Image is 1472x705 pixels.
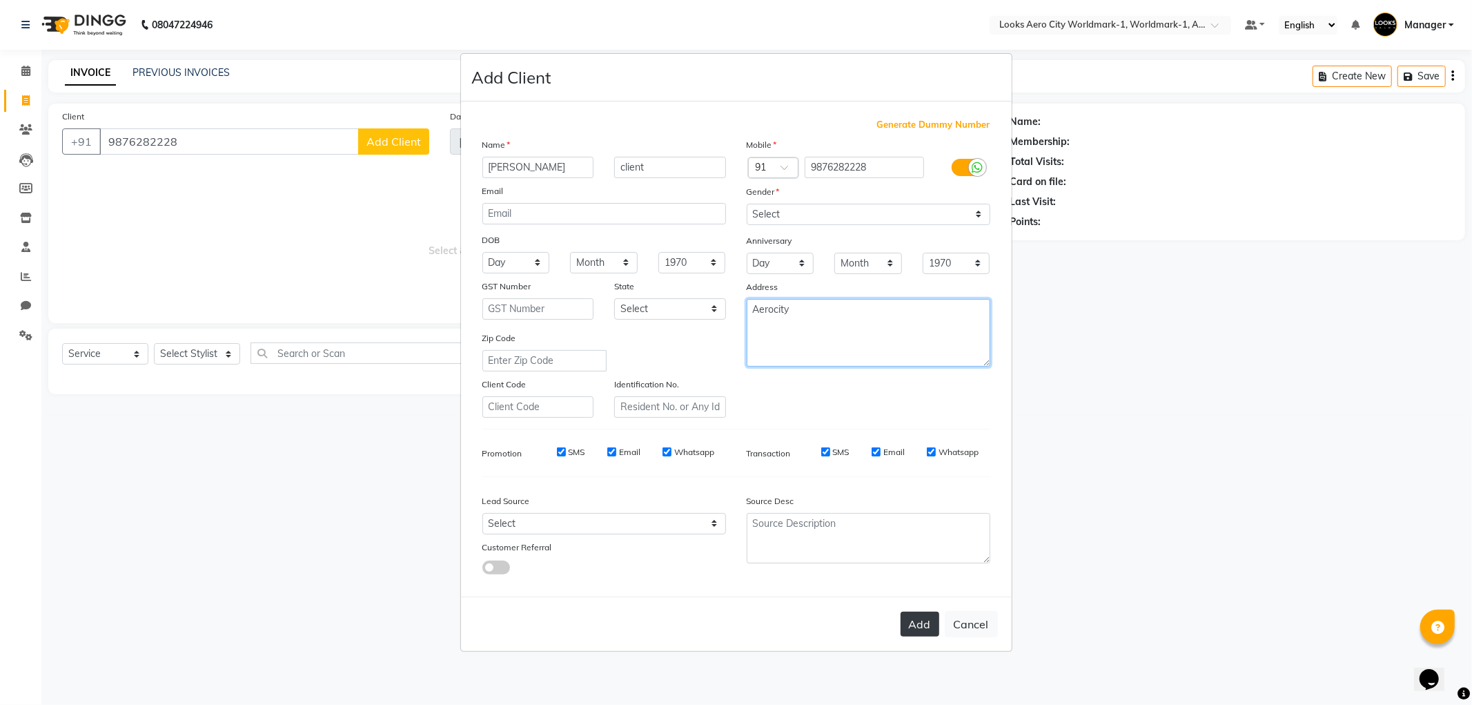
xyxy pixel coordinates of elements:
input: Mobile [805,157,924,178]
label: Address [747,281,778,293]
button: Add [901,612,939,637]
label: DOB [482,234,500,247]
label: Name [482,139,511,151]
input: Email [482,203,726,224]
label: SMS [833,446,850,458]
label: Promotion [482,447,522,460]
label: Customer Referral [482,541,552,554]
input: Enter Zip Code [482,350,607,371]
label: Mobile [747,139,777,151]
input: Client Code [482,396,594,418]
iframe: chat widget [1414,650,1458,691]
label: Gender [747,186,780,198]
label: Lead Source [482,495,530,508]
input: Last Name [614,157,726,178]
label: Email [883,446,905,458]
label: State [614,280,634,293]
label: Whatsapp [674,446,714,458]
label: Anniversary [747,235,792,247]
input: GST Number [482,298,594,320]
span: Generate Dummy Number [877,118,990,132]
label: Zip Code [482,332,516,345]
input: First Name [482,157,594,178]
label: Email [482,185,504,197]
h4: Add Client [472,65,551,90]
label: SMS [569,446,585,458]
label: Whatsapp [939,446,979,458]
label: Identification No. [614,378,679,391]
label: Transaction [747,447,791,460]
button: Cancel [945,611,998,637]
label: GST Number [482,280,531,293]
label: Client Code [482,378,527,391]
label: Source Desc [747,495,794,508]
label: Email [619,446,640,458]
input: Resident No. or Any Id [614,396,726,418]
